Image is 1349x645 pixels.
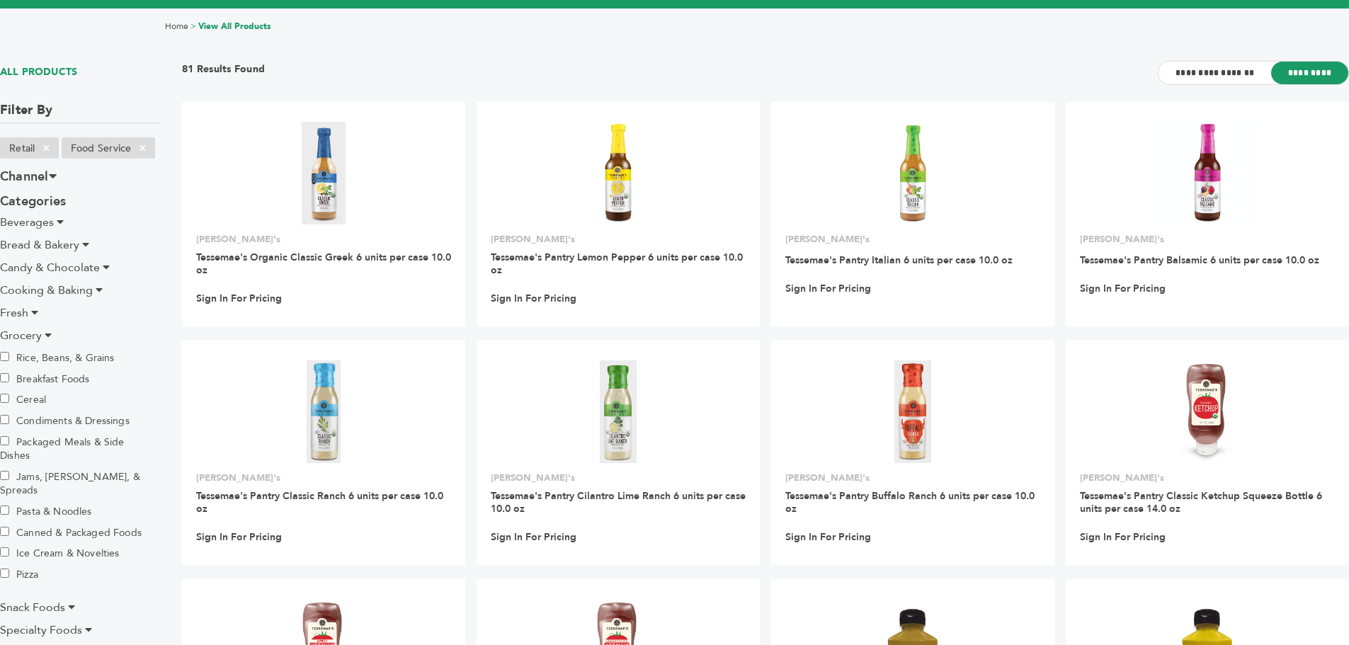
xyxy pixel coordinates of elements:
p: [PERSON_NAME]'s [196,472,451,484]
p: [PERSON_NAME]'s [491,233,746,246]
a: Tessemae's Pantry Lemon Pepper 6 units per case 10.0 oz [491,251,743,277]
img: Tessemae's Pantry Lemon Pepper 6 units per case 10.0 oz [567,122,670,224]
a: Tessemae's Pantry Balsamic 6 units per case 10.0 oz [1080,253,1319,267]
a: Tessemae's Pantry Buffalo Ranch 6 units per case 10.0 oz [785,489,1035,515]
a: Sign In For Pricing [196,531,282,544]
a: Tessemae's Pantry Classic Ranch 6 units per case 10.0 oz [196,489,443,515]
a: Tessemae's Pantry Italian 6 units per case 10.0 oz [785,253,1013,267]
p: [PERSON_NAME]'s [1080,472,1335,484]
a: Tessemae's Pantry Cilantro Lime Ranch 6 units per case 10.0 oz [491,489,746,515]
img: Tessemae's Pantry Buffalo Ranch 6 units per case 10.0 oz [894,360,931,462]
a: View All Products [198,21,271,32]
p: [PERSON_NAME]'s [196,233,451,246]
li: Food Service [62,137,155,159]
a: Sign In For Pricing [196,292,282,305]
p: [PERSON_NAME]'s [785,472,1040,484]
img: Tessemae's Pantry Classic Ranch 6 units per case 10.0 oz [307,360,341,462]
h3: 81 Results Found [182,62,265,84]
img: Tessemae's Pantry Italian 6 units per case 10.0 oz [862,122,964,224]
a: Sign In For Pricing [1080,531,1166,544]
p: [PERSON_NAME]'s [1080,233,1335,246]
span: × [131,139,154,156]
img: Tessemae's Pantry Cilantro Lime Ranch 6 units per case 10.0 oz [600,360,637,462]
a: Sign In For Pricing [785,531,871,544]
img: Tessemae's Organic Classic Greek 6 units per case 10.0 oz [302,122,346,224]
span: > [190,21,196,32]
img: Tessemae's Pantry Balsamic 6 units per case 10.0 oz [1156,122,1259,224]
a: Home [165,21,188,32]
a: Sign In For Pricing [1080,282,1166,295]
p: [PERSON_NAME]'s [491,472,746,484]
img: Tessemae's Pantry Classic Ketchup Squeeze Bottle 6 units per case 14.0 oz [1156,360,1259,463]
a: Sign In For Pricing [785,282,871,295]
a: Sign In For Pricing [491,292,576,305]
p: [PERSON_NAME]'s [785,233,1040,246]
a: Tessemae's Organic Classic Greek 6 units per case 10.0 oz [196,251,451,277]
span: × [35,139,58,156]
a: Tessemae's Pantry Classic Ketchup Squeeze Bottle 6 units per case 14.0 oz [1080,489,1322,515]
a: Sign In For Pricing [491,531,576,544]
